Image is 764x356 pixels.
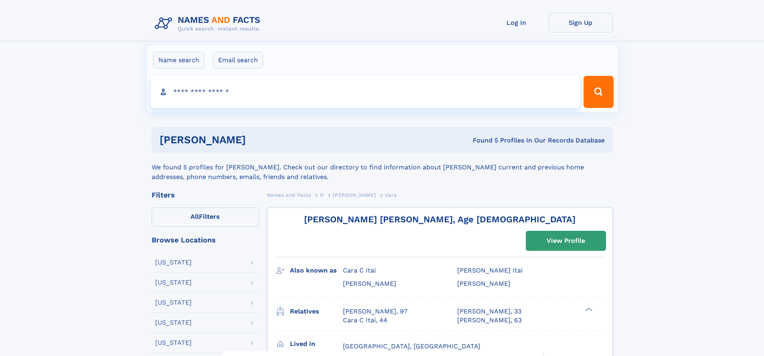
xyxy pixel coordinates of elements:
a: View Profile [526,231,606,250]
label: Email search [213,52,263,69]
div: [US_STATE] [155,279,192,286]
div: Filters [152,191,259,199]
a: [PERSON_NAME], 63 [457,316,522,325]
div: [US_STATE] [155,299,192,306]
img: Logo Names and Facts [152,13,267,35]
span: Cara [385,192,397,198]
span: [PERSON_NAME] [343,280,396,287]
span: D [320,192,324,198]
span: [GEOGRAPHIC_DATA], [GEOGRAPHIC_DATA] [343,342,480,350]
a: Names and Facts [267,190,311,200]
div: [US_STATE] [155,340,192,346]
a: Cara C Itai, 44 [343,316,387,325]
a: Log In [484,13,549,33]
div: ❯ [583,307,593,312]
a: [PERSON_NAME] [PERSON_NAME], Age [DEMOGRAPHIC_DATA] [304,214,576,224]
a: [PERSON_NAME] [333,190,376,200]
a: [PERSON_NAME], 33 [457,307,521,316]
h1: [PERSON_NAME] [160,135,359,145]
span: [PERSON_NAME] Itai [457,266,523,274]
div: [US_STATE] [155,259,192,266]
a: Sign Up [549,13,613,33]
a: [PERSON_NAME], 97 [343,307,407,316]
div: Found 5 Profiles In Our Records Database [359,136,605,145]
div: Browse Locations [152,236,259,244]
label: Name search [153,52,205,69]
button: Search Button [584,76,613,108]
div: We found 5 profiles for [PERSON_NAME]. Check out our directory to find information about [PERSON_... [152,153,613,182]
h3: Lived in [290,337,343,351]
div: [US_STATE] [155,319,192,326]
span: [PERSON_NAME] [333,192,376,198]
input: search input [151,76,580,108]
a: D [320,190,324,200]
div: View Profile [547,232,585,250]
span: All [190,213,199,220]
h3: Also known as [290,264,343,277]
label: Filters [152,207,259,227]
span: [PERSON_NAME] [457,280,511,287]
span: Cara C Itai [343,266,376,274]
h3: Relatives [290,305,343,318]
